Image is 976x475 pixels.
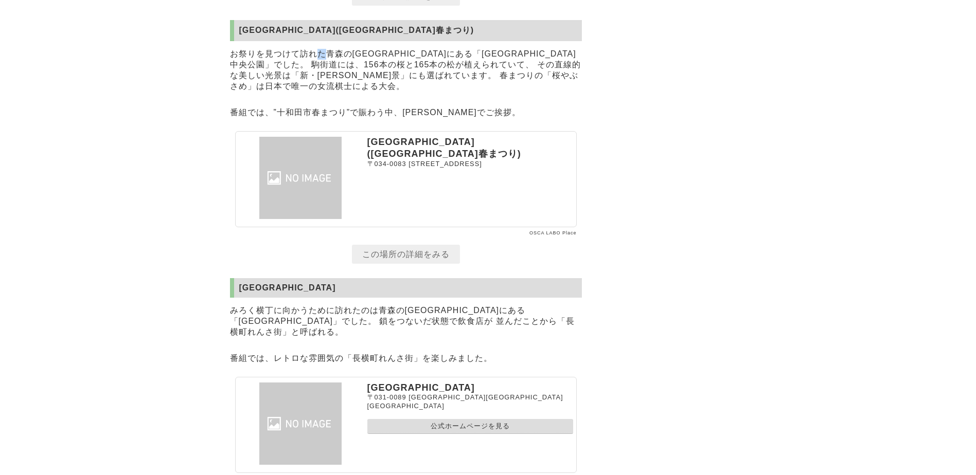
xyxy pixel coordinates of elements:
p: [GEOGRAPHIC_DATA] [367,382,573,393]
a: 公式ホームページを見る [367,419,573,434]
p: 番組では、”十和田市春まつり”で賑わう中、[PERSON_NAME]でご挨拶。 [230,105,582,121]
img: 十和田市中央公園(十和田市春まつり) [239,137,362,219]
h2: [GEOGRAPHIC_DATA]([GEOGRAPHIC_DATA]春まつり) [230,20,582,41]
img: 長横町れんさ街 [239,382,362,465]
h2: [GEOGRAPHIC_DATA] [230,278,582,298]
p: 番組では、レトロな雰囲気の「長横町れんさ街」を楽しみました。 [230,351,582,367]
span: 〒034-0083 [367,160,406,168]
p: [GEOGRAPHIC_DATA]([GEOGRAPHIC_DATA]春まつり) [367,137,573,160]
a: この場所の詳細をみる [352,245,460,264]
span: 〒031-0089 [367,393,406,401]
p: みろく横丁に向かうために訪れたのは青森の[GEOGRAPHIC_DATA]にある「[GEOGRAPHIC_DATA]」でした。 鎖をつないだ状態で飲食店が 並んだことから「長横町れんさ街」と呼ばれる。 [230,303,582,340]
p: お祭りを見つけて訪れた青森の[GEOGRAPHIC_DATA]にある「[GEOGRAPHIC_DATA]中央公園」でした。 駒街道には、156本の桜と165本の松が植えられていて、 その直線的な... [230,46,582,95]
a: OSCA LABO Place [529,230,577,235]
span: [STREET_ADDRESS] [409,160,482,168]
span: [GEOGRAPHIC_DATA][GEOGRAPHIC_DATA][GEOGRAPHIC_DATA] [367,393,563,410]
